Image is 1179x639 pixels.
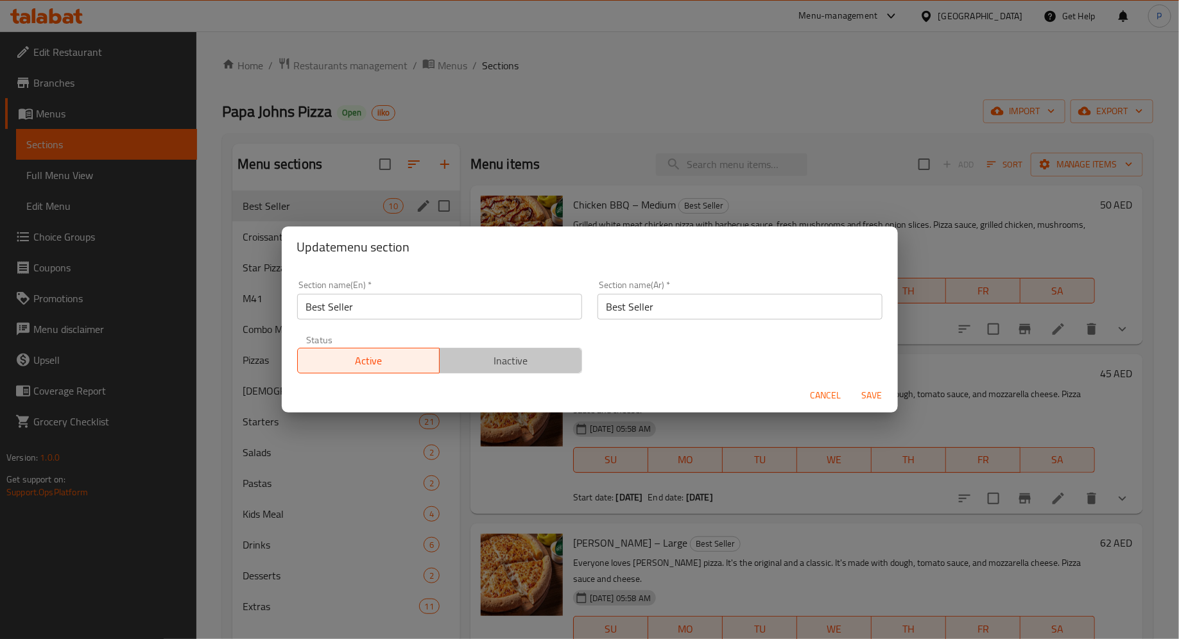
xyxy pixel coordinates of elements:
[811,388,841,404] span: Cancel
[297,237,882,257] h2: Update menu section
[297,294,582,319] input: Please enter section name(en)
[598,294,882,319] input: Please enter section name(ar)
[439,348,582,373] button: Inactive
[857,388,888,404] span: Save
[852,384,893,407] button: Save
[303,352,435,370] span: Active
[445,352,577,370] span: Inactive
[805,384,847,407] button: Cancel
[297,348,440,373] button: Active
